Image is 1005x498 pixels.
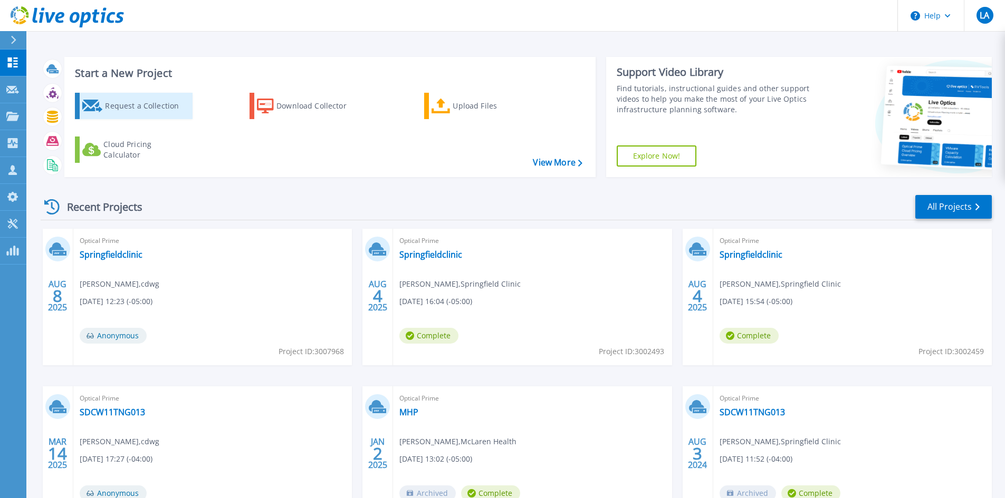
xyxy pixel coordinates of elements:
[80,453,152,465] span: [DATE] 17:27 (-04:00)
[41,194,157,220] div: Recent Projects
[399,407,418,417] a: MHP
[368,277,388,315] div: AUG 2025
[720,393,985,404] span: Optical Prime
[53,291,62,300] span: 8
[399,278,521,290] span: [PERSON_NAME] , Springfield Clinic
[980,11,989,19] span: LA
[399,328,458,344] span: Complete
[105,95,189,116] div: Request a Collection
[687,434,707,473] div: AUG 2024
[399,249,462,260] a: Springfieldclinic
[399,393,665,404] span: Optical Prime
[399,235,665,247] span: Optical Prime
[617,65,813,79] div: Support Video Library
[80,278,159,290] span: [PERSON_NAME] , cdwg
[693,449,702,458] span: 3
[373,291,382,300] span: 4
[533,158,582,168] a: View More
[720,436,841,447] span: [PERSON_NAME] , Springfield Clinic
[80,393,346,404] span: Optical Prime
[617,83,813,115] div: Find tutorials, instructional guides and other support videos to help you make the most of your L...
[399,453,472,465] span: [DATE] 13:02 (-05:00)
[80,407,145,417] a: SDCW11TNG013
[617,145,697,167] a: Explore Now!
[75,93,193,119] a: Request a Collection
[75,67,582,79] h3: Start a New Project
[399,436,516,447] span: [PERSON_NAME] , McLaren Health
[80,436,159,447] span: [PERSON_NAME] , cdwg
[424,93,542,119] a: Upload Files
[80,328,147,344] span: Anonymous
[720,278,841,290] span: [PERSON_NAME] , Springfield Clinic
[720,296,792,307] span: [DATE] 15:54 (-05:00)
[80,235,346,247] span: Optical Prime
[453,95,537,116] div: Upload Files
[915,195,992,219] a: All Projects
[103,139,188,160] div: Cloud Pricing Calculator
[373,449,382,458] span: 2
[276,95,361,116] div: Download Collector
[250,93,367,119] a: Download Collector
[599,346,664,357] span: Project ID: 3002493
[918,346,984,357] span: Project ID: 3002459
[75,136,193,163] a: Cloud Pricing Calculator
[720,407,785,417] a: SDCW11TNG013
[687,277,707,315] div: AUG 2025
[720,328,779,344] span: Complete
[399,296,472,307] span: [DATE] 16:04 (-05:00)
[80,249,142,260] a: Springfieldclinic
[720,453,792,465] span: [DATE] 11:52 (-04:00)
[279,346,344,357] span: Project ID: 3007968
[368,434,388,473] div: JAN 2025
[720,235,985,247] span: Optical Prime
[80,296,152,307] span: [DATE] 12:23 (-05:00)
[693,291,702,300] span: 4
[47,277,68,315] div: AUG 2025
[720,249,782,260] a: Springfieldclinic
[48,449,67,458] span: 14
[47,434,68,473] div: MAR 2025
